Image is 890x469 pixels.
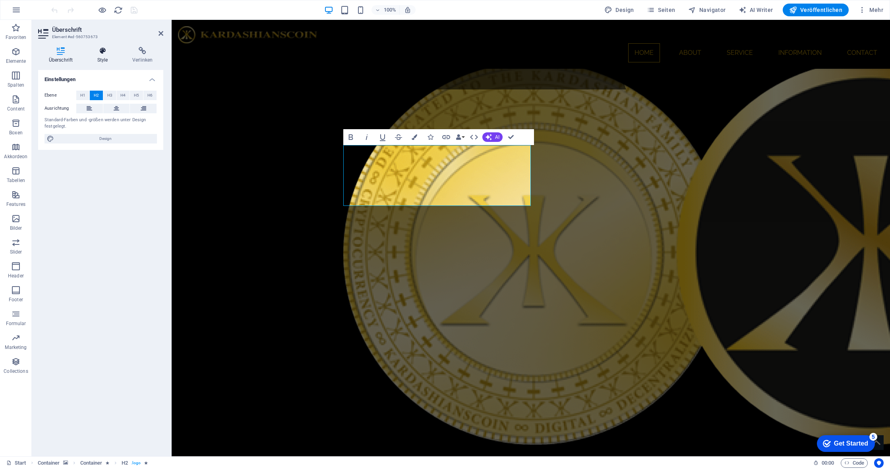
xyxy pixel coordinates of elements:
p: Content [7,106,25,112]
span: H3 [107,91,112,100]
button: Design [44,134,157,143]
span: AI [495,135,499,140]
button: Bold (⌘B) [343,129,358,145]
p: Bilder [10,225,22,231]
button: Confirm (⌘+⏎) [503,129,519,145]
h2: Überschrift [52,26,163,33]
i: Bei Größenänderung Zoomstufe automatisch an das gewählte Gerät anpassen. [404,6,411,14]
h3: Element #ed-560753673 [52,33,147,41]
span: 00 00 [822,458,834,468]
span: Klick zum Auswählen. Doppelklick zum Bearbeiten [38,458,60,468]
button: Link [439,129,454,145]
p: Header [8,273,24,279]
button: H3 [103,91,116,100]
a: Klick, um Auswahl aufzuheben. Doppelklick öffnet Seitenverwaltung [6,458,26,468]
span: Navigator [688,6,726,14]
button: Underline (⌘U) [375,129,390,145]
button: Seiten [644,4,679,16]
button: Design [601,4,637,16]
p: Formular [6,320,26,327]
p: Boxen [9,130,23,136]
div: Get Started 5 items remaining, 0% complete [6,4,64,21]
i: Element enthält eine Animation [106,461,109,465]
p: Akkordeon [4,153,27,160]
p: Spalten [8,82,24,88]
i: Element enthält eine Animation [144,461,148,465]
span: H5 [134,91,139,100]
div: 5 [59,2,67,10]
label: Ausrichtung [44,104,76,113]
i: Seite neu laden [114,6,123,15]
span: AI Writer [739,6,773,14]
p: Tabellen [7,177,25,184]
nav: breadcrumb [38,458,148,468]
h4: Einstellungen [38,70,163,84]
button: H1 [76,91,89,100]
span: . logo [131,458,141,468]
h4: Style [87,47,122,64]
span: Mehr [858,6,883,14]
button: H5 [130,91,143,100]
button: H2 [90,91,103,100]
button: Italic (⌘I) [359,129,374,145]
p: Slider [10,249,22,255]
button: AI [482,132,503,142]
button: Strikethrough [391,129,406,145]
button: Icons [423,129,438,145]
span: : [827,460,828,466]
button: Code [841,458,868,468]
button: HTML [466,129,482,145]
button: Klicke hier, um den Vorschau-Modus zu verlassen [97,5,107,15]
span: H4 [120,91,126,100]
button: Colors [407,129,422,145]
p: Marketing [5,344,27,351]
i: Element verfügt über einen Hintergrund [63,461,68,465]
button: Navigator [685,4,729,16]
button: AI Writer [735,4,776,16]
span: Seiten [647,6,675,14]
span: Klick zum Auswählen. Doppelklick zum Bearbeiten [80,458,103,468]
button: Usercentrics [874,458,884,468]
span: H1 [80,91,85,100]
label: Ebene [44,91,76,100]
button: Mehr [855,4,886,16]
div: Get Started [23,9,58,16]
div: Standard-Farben und -größen werden unter Design festgelegt. [44,117,157,130]
p: Footer [9,297,23,303]
button: Veröffentlichen [783,4,849,16]
span: H2 [94,91,99,100]
p: Collections [4,368,28,374]
span: Design [56,134,155,143]
h6: Session-Zeit [813,458,834,468]
button: 100% [371,5,400,15]
button: Data Bindings [455,129,466,145]
span: Design [604,6,634,14]
h6: 100% [383,5,396,15]
span: Code [844,458,864,468]
button: H6 [143,91,157,100]
h4: Überschrift [38,47,87,64]
p: Features [6,201,25,207]
button: reload [113,5,123,15]
span: Veröffentlichen [789,6,842,14]
p: Elemente [6,58,26,64]
h4: Verlinken [122,47,163,64]
span: Klick zum Auswählen. Doppelklick zum Bearbeiten [122,458,128,468]
span: H6 [147,91,153,100]
button: H4 [117,91,130,100]
p: Favoriten [6,34,26,41]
